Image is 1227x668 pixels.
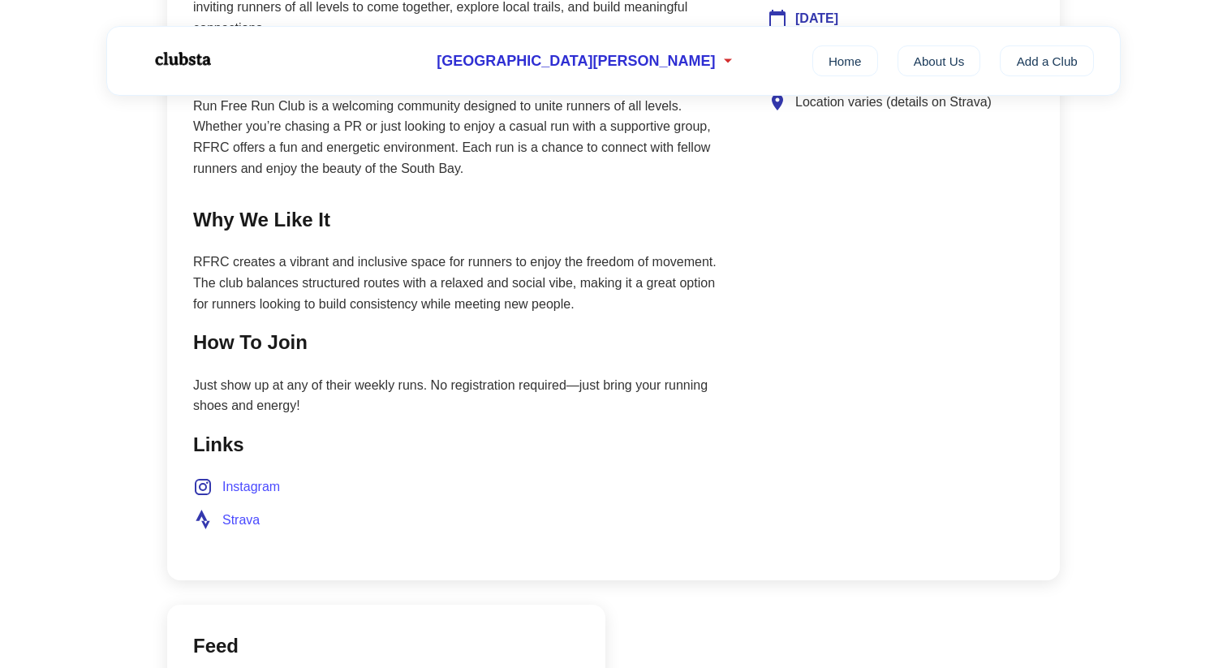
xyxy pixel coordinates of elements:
[795,8,838,29] span: [DATE]
[193,375,732,416] p: Just show up at any of their weekly runs. No registration required—just bring your running shoes ...
[193,510,260,531] a: Strava
[193,252,732,314] p: RFRC creates a vibrant and inclusive space for runners to enjoy the freedom of movement. The club...
[1000,45,1094,76] a: Add a Club
[133,39,230,80] img: Logo
[193,327,732,358] h2: How To Join
[193,96,732,179] p: Run Free Run Club is a welcoming community designed to unite runners of all levels. Whether you’r...
[193,205,732,235] h2: Why We Like It
[222,510,260,531] span: Strava
[898,45,981,76] a: About Us
[437,53,715,70] span: [GEOGRAPHIC_DATA][PERSON_NAME]
[193,429,732,460] h2: Links
[193,631,579,662] h2: Feed
[222,476,280,498] span: Instagram
[812,45,878,76] a: Home
[193,476,280,498] a: Instagram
